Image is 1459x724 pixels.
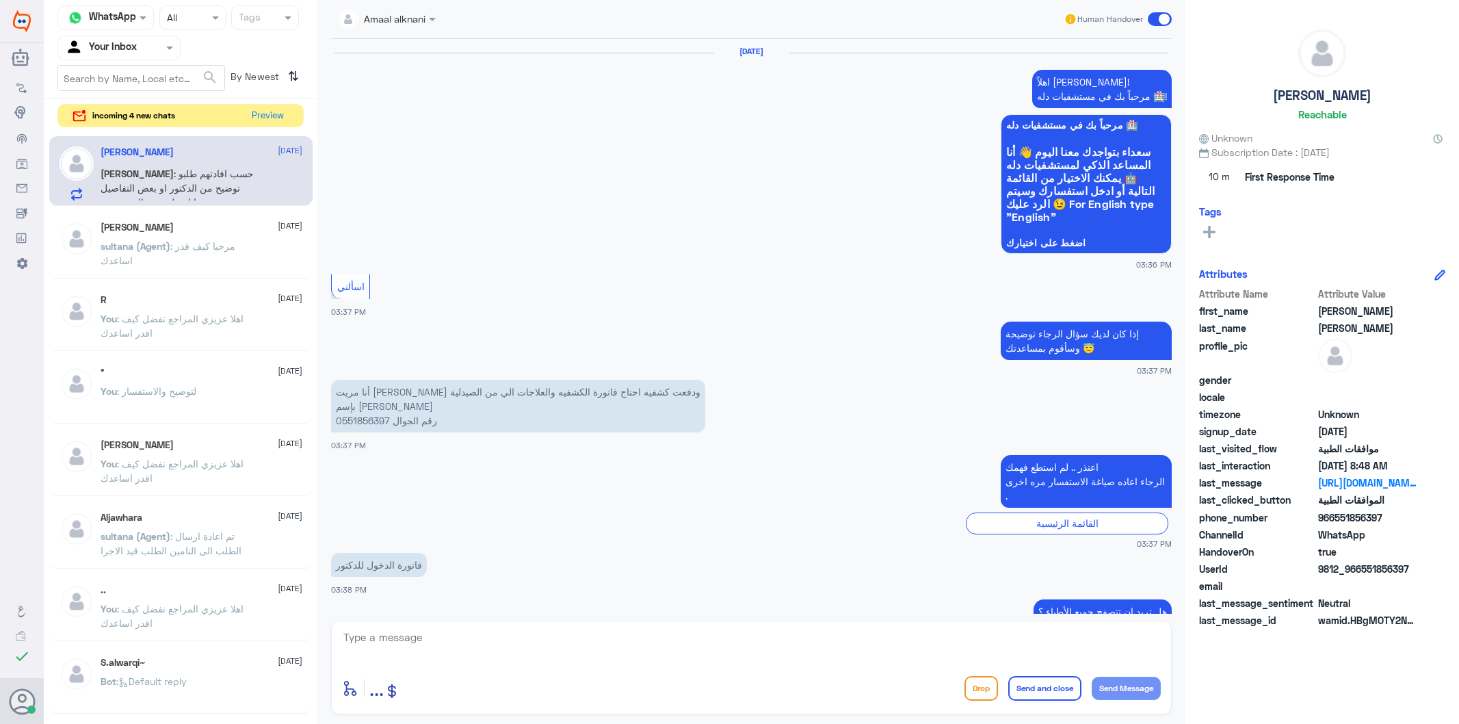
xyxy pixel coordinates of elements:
span: last_clicked_button [1199,493,1315,507]
span: By Newest [225,65,282,92]
span: 03:37 PM [1137,538,1172,550]
span: You [101,603,117,615]
h6: Reachable [1298,108,1347,120]
button: ... [369,673,384,703]
span: : اهلا عزيزي المراجع تفضل كيف اقدر اساعدك [101,603,244,629]
span: First Response Time [1245,170,1335,184]
span: gender [1199,373,1315,387]
img: whatsapp.png [65,8,86,28]
div: القائمة الرئيسية [966,513,1168,534]
span: true [1318,545,1417,559]
span: Bot [101,675,116,687]
span: search [202,69,218,86]
h5: Ahmad Mansi [101,439,174,451]
span: اضغط على اختيارك [1006,237,1166,248]
button: Send Message [1092,677,1161,700]
img: defaultAdmin.png [60,512,94,546]
span: Human Handover [1077,13,1143,25]
span: 03:38 PM [331,585,367,594]
h5: Saleh Ali [101,146,174,158]
img: defaultAdmin.png [60,439,94,474]
span: : تم اعادة ارسال الطلب الى التامين الطلب قيد الاجرا [101,530,241,556]
span: [DATE] [278,292,302,305]
i: ⇅ [288,65,299,88]
span: 10 m [1199,165,1240,190]
span: Unknown [1318,407,1417,422]
span: last_message_sentiment [1199,596,1315,610]
span: [DATE] [278,582,302,595]
h5: Aljawhara [101,512,142,523]
span: [DATE] [278,655,302,667]
img: defaultAdmin.png [1299,30,1345,77]
span: [DATE] [278,220,302,232]
span: first_name [1199,304,1315,318]
span: last_message [1199,476,1315,490]
span: : اهلا عزيزي المراجع تفضل كيف اقدر اساعدك [101,458,244,484]
span: مرحباً بك في مستشفيات دله 🏥 [1006,120,1166,131]
span: [DATE] [278,510,302,522]
h6: Tags [1199,205,1222,218]
h5: ° [101,367,105,378]
p: 17/8/2024, 3:36 PM [1032,70,1172,108]
span: ... [369,675,384,700]
span: sultana (Agent) [101,530,170,542]
span: You [101,458,117,469]
span: 9812_966551856397 [1318,562,1417,576]
span: : Default reply [116,675,187,687]
span: [DATE] [278,365,302,377]
span: : مرحبا كيف قدر اساعدك [101,240,235,266]
p: 17/8/2024, 3:37 PM [331,380,705,432]
h6: [DATE] [714,47,789,56]
h5: R [101,294,107,306]
span: wamid.HBgMOTY2NTUxODU2Mzk3FQIAEhggNDI0MDEwQ0NBOEQxOTk2MTY4NDVFNkQ4RTNBMzVGQUYA [1318,613,1417,628]
span: 966551856397 [1318,510,1417,525]
span: locale [1199,390,1315,404]
span: profile_pic [1199,339,1315,370]
button: Send and close [1008,676,1081,701]
button: Preview [246,105,289,127]
span: الموافقات الطبية [1318,493,1417,507]
img: defaultAdmin.png [60,222,94,256]
a: [URL][DOMAIN_NAME] [1318,476,1417,490]
span: Attribute Value [1318,287,1417,301]
span: Ali [1318,321,1417,335]
span: سعداء بتواجدك معنا اليوم 👋 أنا المساعد الذكي لمستشفيات دله 🤖 يمكنك الاختيار من القائمة التالية أو... [1006,145,1166,223]
img: defaultAdmin.png [60,294,94,328]
span: 03:37 PM [331,307,366,316]
span: 0 [1318,596,1417,610]
span: sultana (Agent) [101,240,170,252]
img: yourInbox.svg [65,38,86,58]
img: Widebot Logo [13,10,31,32]
span: موافقات الطبية [1318,441,1417,456]
span: 2025-08-10T05:48:03.582Z [1318,458,1417,473]
img: defaultAdmin.png [60,367,94,401]
span: email [1199,579,1315,593]
span: You [101,385,117,397]
span: 03:37 PM [1137,365,1172,376]
span: 2024-08-17T12:35:59.076Z [1318,424,1417,439]
button: Avatar [9,688,35,714]
span: اسألني [337,281,365,292]
span: You [101,313,117,324]
span: Subscription Date : [DATE] [1199,145,1445,159]
p: 17/8/2024, 3:38 PM [331,553,427,577]
span: timezone [1199,407,1315,422]
h6: Attributes [1199,268,1248,280]
p: 17/8/2024, 3:37 PM [1001,322,1172,360]
h5: Ahmed [101,222,174,233]
h5: [PERSON_NAME] [1273,88,1371,103]
span: [PERSON_NAME] [101,168,174,179]
div: Tags [237,10,261,27]
button: Drop [964,676,998,701]
span: Saleh [1318,304,1417,318]
span: incoming 4 new chats [92,109,175,122]
span: null [1318,579,1417,593]
span: 03:37 PM [331,441,366,450]
span: ChannelId [1199,528,1315,542]
span: : لتوضيح والاستفسار [117,385,196,397]
i: check [14,648,30,664]
p: 17/8/2024, 3:38 PM [1034,599,1172,623]
span: last_name [1199,321,1315,335]
h5: .. [101,584,106,596]
span: 2 [1318,528,1417,542]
